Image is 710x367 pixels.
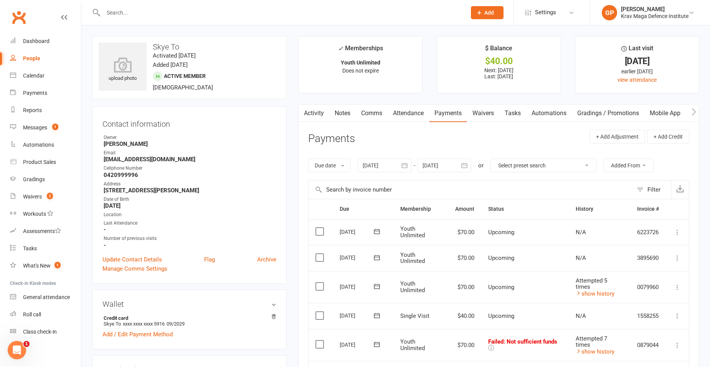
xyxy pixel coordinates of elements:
span: Youth Unlimited [400,280,425,294]
a: Dashboard [10,33,81,50]
td: 1558255 [630,303,666,329]
input: Search... [101,7,461,18]
a: Roll call [10,306,81,323]
time: Added [DATE] [153,61,188,68]
div: Gradings [23,176,45,182]
div: [DATE] [340,226,375,238]
span: Youth Unlimited [400,338,425,352]
span: : Not sufficient funds [504,338,557,345]
span: Does not expire [342,68,379,74]
div: Date of Birth [104,196,276,203]
span: N/A [576,255,586,261]
a: Mobile App [644,104,686,122]
a: Notes [329,104,356,122]
span: 1 [23,341,30,347]
div: People [23,55,40,61]
a: Automations [526,104,572,122]
div: Dashboard [23,38,50,44]
span: 2 [47,193,53,199]
li: Skye To [102,314,276,328]
div: [DATE] [340,281,375,293]
div: Email [104,149,276,157]
div: Product Sales [23,159,56,165]
a: Payments [429,104,467,122]
td: $40.00 [448,303,481,329]
div: Cellphone Number [104,165,276,172]
button: Add [471,6,504,19]
div: Memberships [338,43,383,58]
div: Messages [23,124,47,131]
div: earlier [DATE] [582,67,692,76]
a: Tasks [499,104,526,122]
h3: Skye To [99,43,280,51]
span: Add [484,10,494,16]
td: $70.00 [448,219,481,245]
div: [DATE] [340,339,375,350]
div: What's New [23,263,51,269]
span: Attempted 5 times [576,277,607,291]
div: Roll call [23,311,41,317]
iframe: Intercom live chat [8,341,26,359]
a: General attendance kiosk mode [10,289,81,306]
span: Upcoming [488,284,514,291]
a: Waivers 2 [10,188,81,205]
button: + Add Adjustment [589,130,645,144]
button: Filter [633,180,671,199]
div: Assessments [23,228,61,234]
span: 1 [54,262,61,268]
a: Comms [356,104,388,122]
span: [DEMOGRAPHIC_DATA] [153,84,213,91]
a: Assessments [10,223,81,240]
input: Search by invoice number [309,180,633,199]
div: Krav Maga Defence Institute [621,13,689,20]
a: Product Sales [10,154,81,171]
strong: [DATE] [104,202,276,209]
td: 0879044 [630,329,666,361]
span: Upcoming [488,255,514,261]
div: GP [602,5,617,20]
span: Attempted 7 times [576,335,607,349]
a: Class kiosk mode [10,323,81,341]
th: Invoice # [630,199,666,219]
a: Gradings / Promotions [572,104,644,122]
span: Upcoming [488,312,514,319]
strong: - [104,226,276,233]
div: Number of previous visits [104,235,276,242]
a: Automations [10,136,81,154]
td: $70.00 [448,329,481,361]
td: $70.00 [448,271,481,303]
div: General attendance [23,294,70,300]
div: [PERSON_NAME] [621,6,689,13]
div: Owner [104,134,276,141]
button: Due date [308,159,351,172]
p: Next: [DATE] Last: [DATE] [444,67,554,79]
a: Archive [257,255,276,264]
td: 0079960 [630,271,666,303]
h3: Wallet [102,300,276,308]
a: Update Contact Details [102,255,162,264]
span: N/A [576,312,586,319]
a: People [10,50,81,67]
strong: - [104,242,276,249]
span: Upcoming [488,229,514,236]
strong: [STREET_ADDRESS][PERSON_NAME] [104,187,276,194]
div: Waivers [23,193,42,200]
td: $70.00 [448,245,481,271]
a: show history [576,348,614,355]
time: Activated [DATE] [153,52,196,59]
span: 09/2029 [167,321,185,327]
td: 3895690 [630,245,666,271]
div: Calendar [23,73,45,79]
h3: Contact information [102,117,276,128]
a: Attendance [388,104,429,122]
span: Active member [164,73,206,79]
span: N/A [576,229,586,236]
th: Amount [448,199,481,219]
a: Activity [299,104,329,122]
span: 1 [52,124,58,130]
i: ✓ [338,45,343,52]
a: Flag [204,255,215,264]
th: History [569,199,630,219]
div: or [478,161,484,170]
div: Workouts [23,211,46,217]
